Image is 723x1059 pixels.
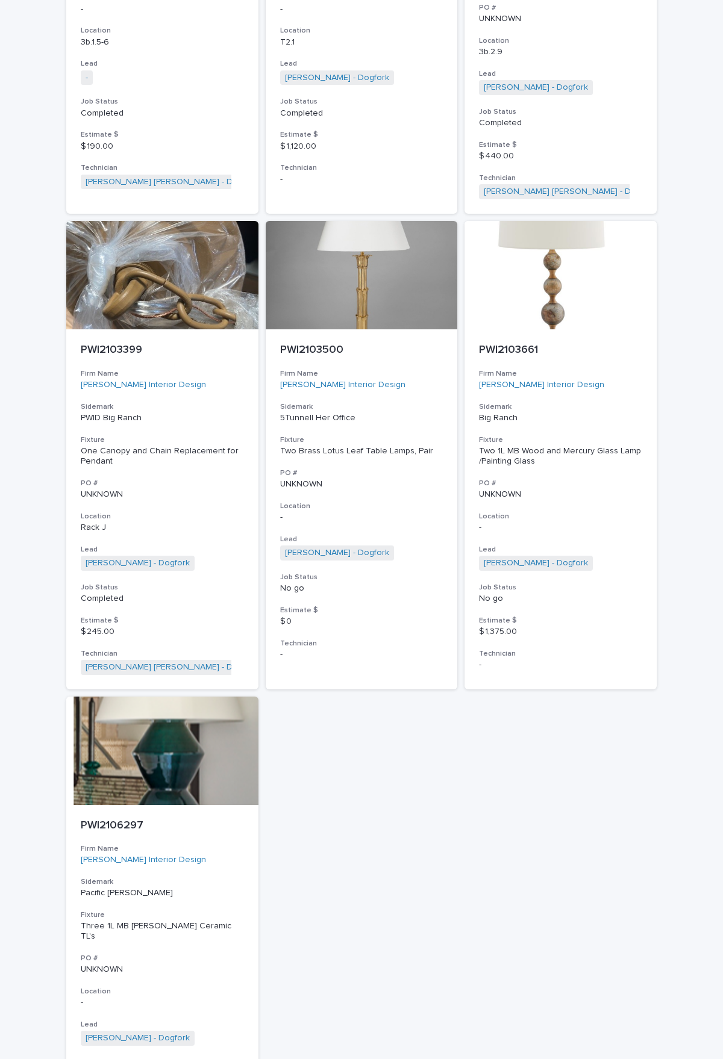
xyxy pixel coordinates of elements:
p: PWID Big Ranch [81,413,244,423]
a: [PERSON_NAME] Interior Design [280,380,405,390]
div: Two Brass Lotus Leaf Table Lamps, Pair [280,446,443,456]
a: [PERSON_NAME] Interior Design [479,380,604,390]
a: [PERSON_NAME] - Dogfork [484,82,588,93]
h3: Firm Name [81,844,244,854]
p: $ 0 [280,616,443,627]
h3: Lead [81,545,244,554]
a: PWI2103399Firm Name[PERSON_NAME] Interior Design SidemarkPWID Big RanchFixtureOne Canopy and Chai... [66,221,258,689]
a: [PERSON_NAME] Interior Design [81,855,206,865]
h3: Job Status [280,573,443,582]
h3: Estimate $ [280,130,443,140]
h3: Technician [280,639,443,648]
h3: PO # [479,479,642,488]
h3: Job Status [479,583,642,592]
a: [PERSON_NAME] [PERSON_NAME] - Dogfork - Technician [86,177,306,187]
p: - [280,4,443,14]
p: T2.1 [280,37,443,48]
p: UNKNOWN [479,489,642,500]
p: No go [479,594,642,604]
p: Big Ranch [479,413,642,423]
h3: Technician [479,173,642,183]
p: $ 190.00 [81,141,244,152]
h3: Job Status [81,97,244,107]
a: [PERSON_NAME] Interior Design [81,380,206,390]
p: $ 1,120.00 [280,141,443,152]
h3: Estimate $ [479,616,642,626]
a: [PERSON_NAME] [PERSON_NAME] - Dogfork - Technician [484,187,704,197]
a: - [86,73,88,83]
h3: Sidemark [479,402,642,412]
h3: Technician [81,649,244,659]
h3: Location [479,36,642,46]
h3: PO # [81,954,244,963]
h3: Fixture [479,435,642,445]
p: - [81,998,244,1008]
p: 5Tunnell Her Office [280,413,443,423]
h3: Location [81,512,244,521]
p: PWI2103661 [479,344,642,357]
p: PWI2106297 [81,819,244,833]
a: PWI2103661Firm Name[PERSON_NAME] Interior Design SidemarkBig RanchFixtureTwo 1L MB Wood and Mercu... [465,221,657,689]
a: PWI2103500Firm Name[PERSON_NAME] Interior Design Sidemark5Tunnell Her OfficeFixtureTwo Brass Lotu... [266,221,458,689]
h3: PO # [81,479,244,488]
a: [PERSON_NAME] - Dogfork [86,558,190,568]
div: Three 1L MB [PERSON_NAME] Ceramic TL's [81,921,244,942]
a: [PERSON_NAME] - Dogfork [285,548,389,558]
p: $ 245.00 [81,627,244,637]
h3: Estimate $ [280,606,443,615]
p: 3b.1.5-6 [81,37,244,48]
h3: Estimate $ [81,130,244,140]
h3: Job Status [81,583,244,592]
h3: Sidemark [81,877,244,887]
a: [PERSON_NAME] - Dogfork [86,1033,190,1043]
h3: Sidemark [280,402,443,412]
h3: Lead [479,69,642,79]
p: 3b.2.9 [479,47,642,57]
h3: Job Status [280,97,443,107]
h3: Job Status [479,107,642,117]
h3: Firm Name [479,369,642,379]
h3: Location [280,502,443,511]
a: [PERSON_NAME] - Dogfork [285,73,389,83]
p: Completed [81,108,244,119]
h3: Fixture [81,910,244,920]
div: Two 1L MB Wood and Mercury Glass Lamp /Painting Glass [479,446,642,467]
p: - [479,523,642,533]
h3: Fixture [81,435,244,445]
p: $ 1,375.00 [479,627,642,637]
p: UNKNOWN [81,964,244,975]
p: Completed [479,118,642,128]
h3: PO # [280,468,443,478]
p: - [280,650,443,660]
p: UNKNOWN [479,14,642,24]
p: Completed [280,108,443,119]
h3: Lead [81,1020,244,1029]
h3: PO # [479,3,642,13]
p: - [81,4,244,14]
h3: Location [81,26,244,36]
a: [PERSON_NAME] - Dogfork [484,558,588,568]
a: [PERSON_NAME] [PERSON_NAME] - Dogfork - Technician [86,662,306,672]
h3: Location [479,512,642,521]
h3: Lead [280,535,443,544]
h3: Lead [280,59,443,69]
h3: Sidemark [81,402,244,412]
div: One Canopy and Chain Replacement for Pendant [81,446,244,467]
h3: Estimate $ [81,616,244,626]
h3: Lead [479,545,642,554]
p: UNKNOWN [280,479,443,489]
h3: Technician [479,649,642,659]
p: Rack J [81,523,244,533]
h3: Estimate $ [479,140,642,150]
p: Pacific [PERSON_NAME] [81,888,244,898]
p: - [280,175,443,185]
p: $ 440.00 [479,151,642,161]
p: PWI2103500 [280,344,443,357]
p: No go [280,583,443,594]
p: UNKNOWN [81,489,244,500]
h3: Firm Name [81,369,244,379]
p: Completed [81,594,244,604]
h3: Technician [280,163,443,173]
h3: Technician [81,163,244,173]
h3: Location [280,26,443,36]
